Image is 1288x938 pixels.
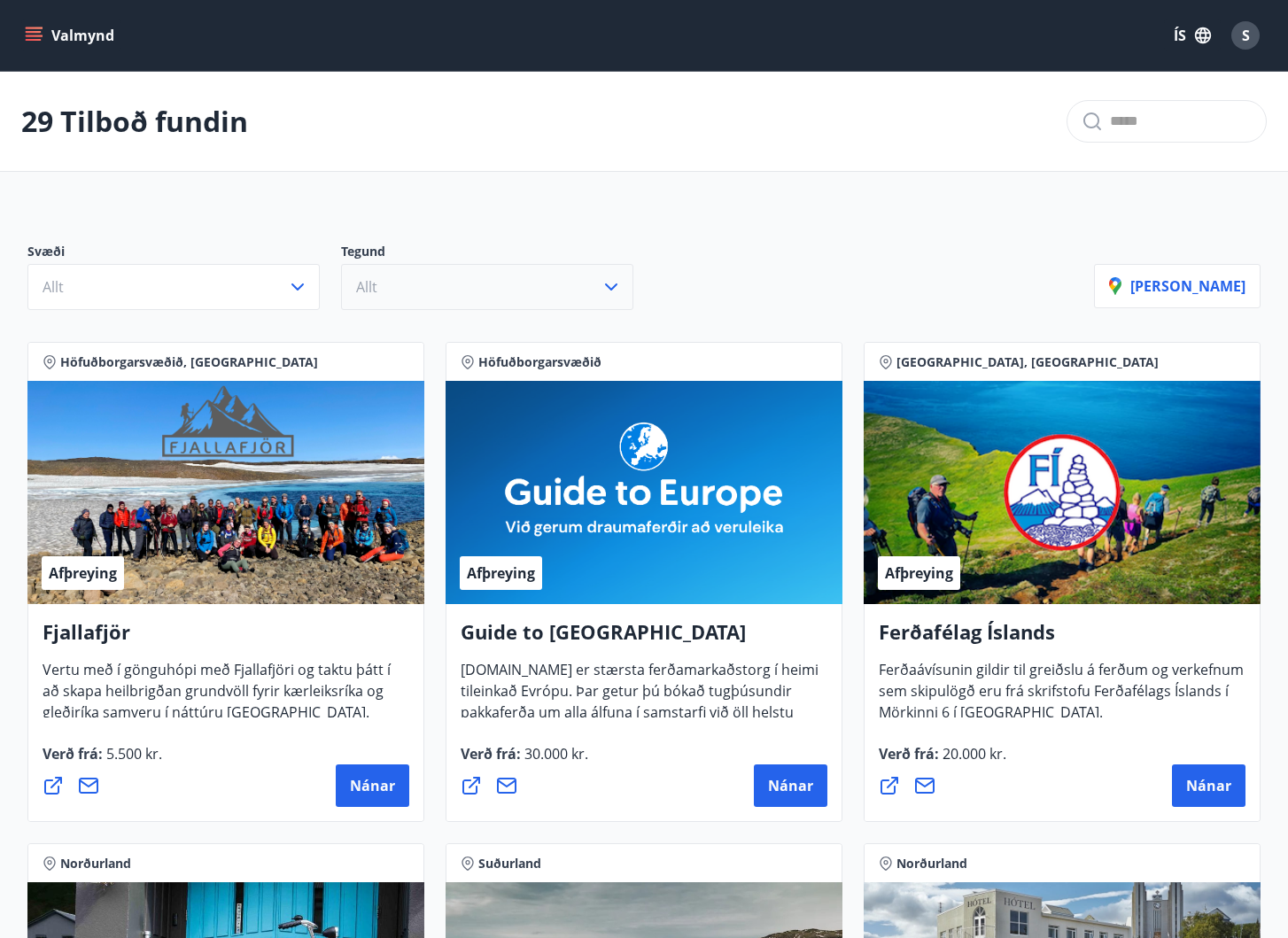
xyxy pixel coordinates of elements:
span: Norðurland [60,855,131,872]
button: Nánar [754,764,827,807]
span: Vertu með í gönguhópi með Fjallafjöri og taktu þátt í að skapa heilbrigðan grundvöll fyrir kærlei... [43,660,391,736]
span: Afþreying [467,563,535,583]
h4: Ferðafélag Íslands [879,618,1245,659]
span: Ferðaávísunin gildir til greiðslu á ferðum og verkefnum sem skipulögð eru frá skrifstofu Ferðafél... [879,660,1244,736]
button: menu [21,19,121,51]
span: Verð frá : [879,744,1006,778]
p: 29 Tilboð fundin [21,102,248,141]
span: 30.000 kr. [521,744,588,764]
button: Nánar [1172,764,1245,807]
span: S [1242,26,1250,45]
span: 20.000 kr. [939,744,1006,764]
span: Afþreying [49,563,117,583]
button: [PERSON_NAME] [1094,264,1261,308]
span: [GEOGRAPHIC_DATA], [GEOGRAPHIC_DATA] [896,353,1159,371]
span: Norðurland [896,855,967,872]
span: Afþreying [885,563,953,583]
span: 5.500 kr. [103,744,162,764]
button: Allt [341,264,633,310]
button: S [1224,14,1267,57]
h4: Fjallafjör [43,618,409,659]
span: Verð frá : [461,744,588,778]
span: Höfuðborgarsvæðið, [GEOGRAPHIC_DATA] [60,353,318,371]
p: Tegund [341,243,655,264]
h4: Guide to [GEOGRAPHIC_DATA] [461,618,827,659]
button: ÍS [1164,19,1221,51]
span: Suðurland [478,855,541,872]
p: Svæði [27,243,341,264]
span: Nánar [350,776,395,795]
span: [DOMAIN_NAME] er stærsta ferðamarkaðstorg í heimi tileinkað Evrópu. Þar getur þú bókað tugþúsundi... [461,660,819,779]
button: Allt [27,264,320,310]
button: Nánar [336,764,409,807]
span: Nánar [1186,776,1231,795]
span: Höfuðborgarsvæðið [478,353,601,371]
span: Allt [43,277,64,297]
span: Allt [356,277,377,297]
p: [PERSON_NAME] [1109,276,1245,296]
span: Verð frá : [43,744,162,778]
span: Nánar [768,776,813,795]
